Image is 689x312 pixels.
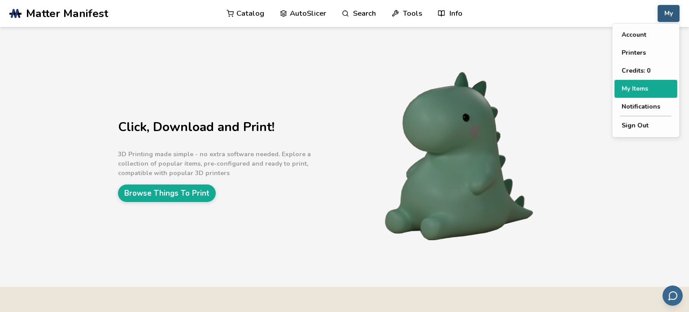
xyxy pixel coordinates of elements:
button: Credits: 0 [615,62,677,80]
button: Send feedback via email [663,286,683,306]
button: My Items [615,80,677,98]
h1: Click, Download and Print! [118,120,342,134]
span: Matter Manifest [26,7,108,20]
button: Sign Out [615,117,677,135]
div: My [612,24,680,137]
button: Printers [615,44,677,62]
button: Account [615,26,677,44]
span: Notifications [622,103,660,110]
a: Browse Things To Print [118,185,216,202]
button: My [658,5,680,22]
p: 3D Printing made simple - no extra software needed. Explore a collection of popular items, pre-co... [118,149,342,178]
